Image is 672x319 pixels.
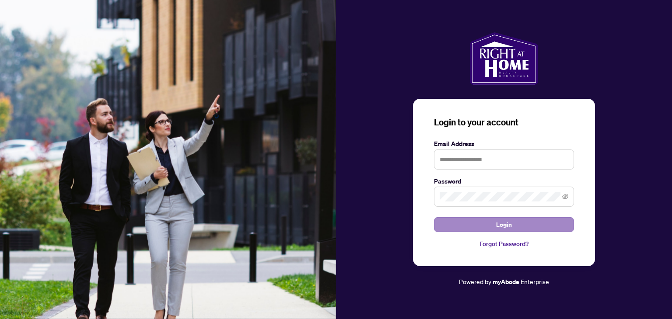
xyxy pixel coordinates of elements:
span: eye-invisible [562,194,568,200]
label: Password [434,177,574,186]
label: Email Address [434,139,574,149]
h3: Login to your account [434,116,574,128]
a: myAbode [493,277,519,287]
span: Login [496,218,512,232]
button: Login [434,217,574,232]
span: Enterprise [521,277,549,285]
img: ma-logo [470,32,538,85]
span: Powered by [459,277,491,285]
a: Forgot Password? [434,239,574,249]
